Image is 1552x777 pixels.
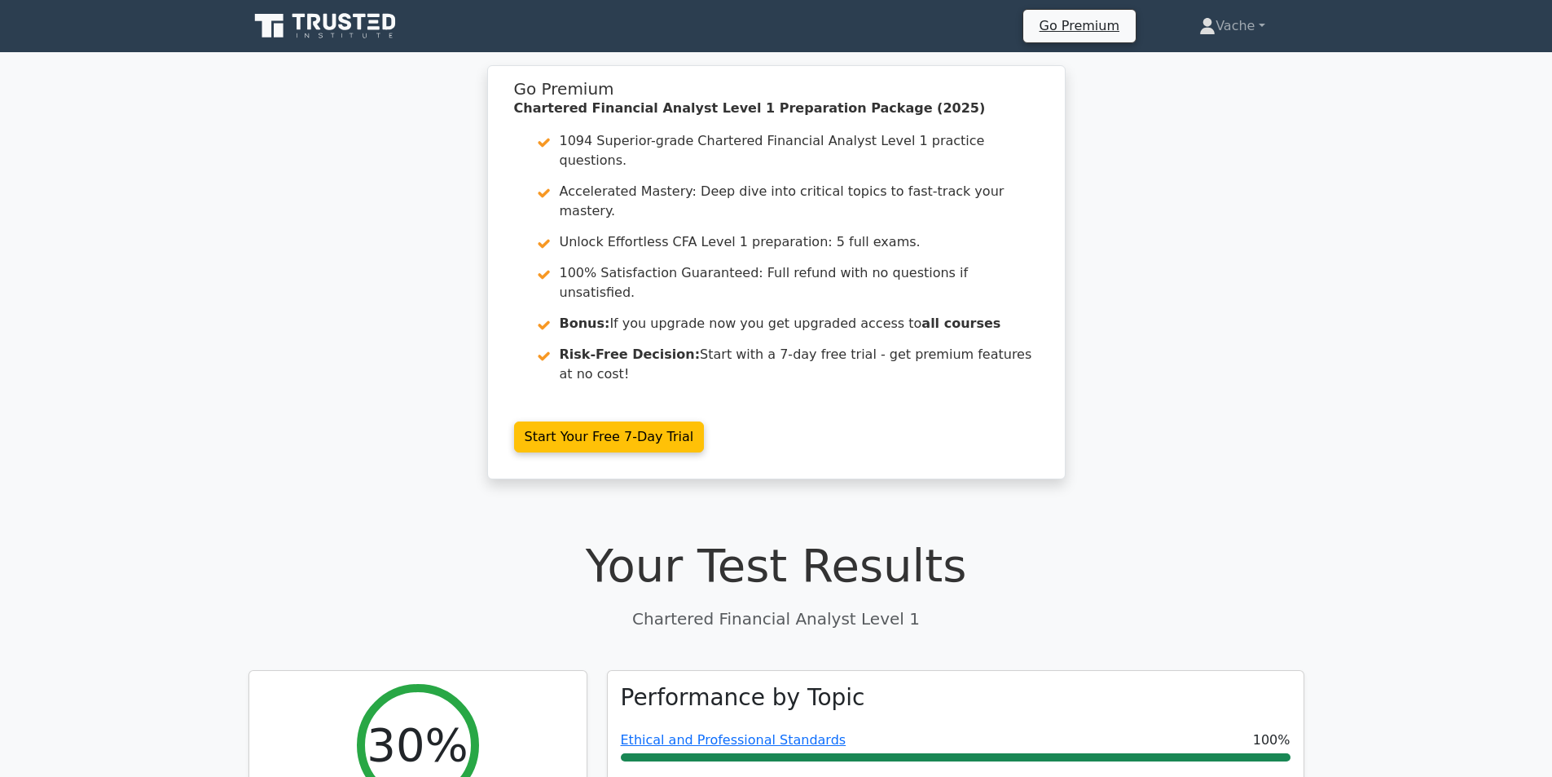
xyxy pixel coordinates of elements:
[621,732,846,748] a: Ethical and Professional Standards
[514,422,705,453] a: Start Your Free 7-Day Trial
[621,684,865,712] h3: Performance by Topic
[248,607,1304,631] p: Chartered Financial Analyst Level 1
[1253,731,1290,750] span: 100%
[367,717,468,772] h2: 30%
[1030,15,1129,37] a: Go Premium
[248,538,1304,593] h1: Your Test Results
[1160,10,1304,42] a: Vache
